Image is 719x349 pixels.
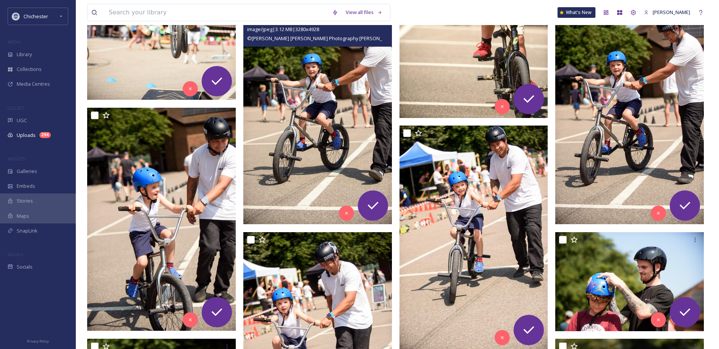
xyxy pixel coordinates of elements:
img: ext_1754863311.362671_allan@allanhutchings.com-060708-1797.jpg [243,1,392,225]
a: What's New [558,7,595,18]
span: Collections [17,66,42,73]
span: UGC [17,117,27,124]
span: Privacy Policy [27,339,49,344]
a: [PERSON_NAME] [640,5,694,20]
img: Logo_of_Chichester_District_Council.png [12,13,20,20]
span: MEDIA [8,39,21,45]
span: Socials [17,263,33,270]
span: [PERSON_NAME] [653,9,690,16]
div: 294 [39,132,51,138]
span: WIDGETS [8,156,25,162]
span: SOCIALS [8,252,23,257]
img: ext_1754863308.298333_allan@allanhutchings.com-060708-1799.jpg [87,108,236,331]
a: Privacy Policy [27,336,49,345]
span: © [PERSON_NAME] [PERSON_NAME] Photography [PERSON_NAME][EMAIL_ADDRESS][DOMAIN_NAME] 07919520340 [247,35,505,42]
span: COLLECT [8,105,24,111]
span: Galleries [17,168,37,175]
img: ext_1754863308.999942_allan@allanhutchings.com-060708-1798.jpg [555,1,704,225]
span: Maps [17,212,29,220]
span: Stories [17,197,33,204]
span: Uploads [17,132,36,139]
span: Chichester [23,13,48,20]
span: Media Centres [17,80,50,88]
img: ext_1754863304.009207_allan@allanhutchings.com-060708-1825.jpg [555,232,704,331]
a: View all files [342,5,386,20]
span: Embeds [17,182,35,190]
input: Search your library [105,4,328,21]
span: image/jpeg | 3.12 MB | 3280 x 4928 [247,26,319,33]
span: Library [17,51,32,58]
span: SnapLink [17,227,38,234]
img: ext_1754863309.152821_allan@allanhutchings.com-060708-1811.jpg [399,126,548,349]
